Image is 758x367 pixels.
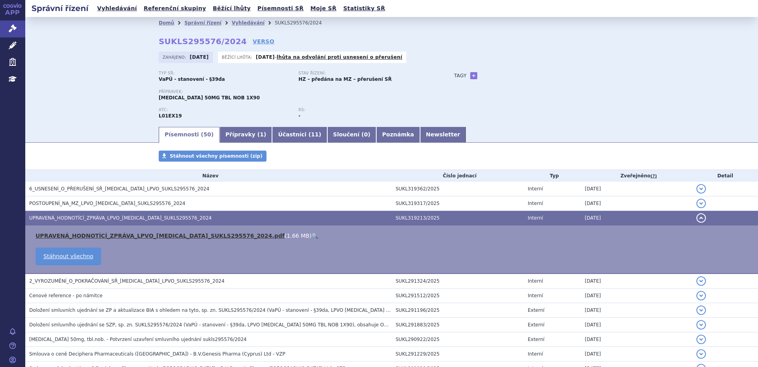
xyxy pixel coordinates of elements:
td: [DATE] [581,182,692,196]
td: SUKL319317/2025 [392,196,524,211]
a: Účastníci (11) [272,127,327,143]
p: Přípravek: [159,89,438,94]
button: detail [696,199,706,208]
li: SUKLS295576/2024 [275,17,332,29]
span: 1 [260,131,264,138]
strong: [DATE] [190,54,209,60]
span: 6_USNESENÍ_O_PŘERUŠENÍ_SŘ_QINLOCK_LPVO_SUKLS295576_2024 [29,186,209,192]
h2: Správní řízení [25,3,95,14]
strong: VaPÚ - stanovení - §39da [159,76,225,82]
td: SUKL291512/2025 [392,289,524,303]
span: Cenové reference - po námitce [29,293,103,298]
th: Detail [692,170,758,182]
span: 0 [364,131,368,138]
td: SUKL319213/2025 [392,211,524,225]
a: Moje SŘ [308,3,339,14]
span: 2_VYROZUMĚNÍ_O_POKRAČOVÁNÍ_SŘ_QINLOCK_LPVO_SUKLS295576_2024 [29,278,225,284]
a: Referenční skupiny [141,3,208,14]
strong: HZ – předána na MZ – přerušení SŘ [298,76,392,82]
th: Číslo jednací [392,170,524,182]
a: Vyhledávání [232,20,265,26]
span: Interní [528,215,543,221]
td: SUKL319362/2025 [392,182,524,196]
p: RS: [298,108,430,112]
td: [DATE] [581,303,692,318]
a: Běžící lhůty [210,3,253,14]
span: Interní [528,186,543,192]
a: Písemnosti SŘ [255,3,306,14]
button: detail [696,335,706,344]
a: + [470,72,477,79]
th: Název [25,170,392,182]
strong: RIPRETINIB [159,113,182,119]
span: POSTOUPENÍ_NA_MZ_LPVO_QINLOCK_SUKLS295576_2024 [29,201,186,206]
span: Stáhnout všechny písemnosti (zip) [170,153,263,159]
button: detail [696,320,706,330]
a: lhůta na odvolání proti usnesení o přerušení [277,54,402,60]
a: Sloučení (0) [327,127,376,143]
td: [DATE] [581,332,692,347]
p: ATC: [159,108,291,112]
strong: - [298,113,300,119]
td: SUKL291324/2025 [392,274,524,289]
p: - [256,54,402,60]
span: QINLOCK 50mg, tbl.nob. - Potvrzení uzavření smluvního ujednání sukls295576/2024 [29,337,247,342]
span: UPRAVENÁ_HODNOTÍCÍ_ZPRÁVA_LPVO_QINLOCK_SUKLS295576_2024 [29,215,212,221]
span: Běžící lhůta: [222,54,254,60]
a: Domů [159,20,174,26]
p: Typ SŘ: [159,71,291,76]
a: Správní řízení [184,20,221,26]
a: Stáhnout všechno [36,248,101,265]
td: [DATE] [581,196,692,211]
span: Externí [528,322,544,328]
span: Interní [528,201,543,206]
td: [DATE] [581,289,692,303]
a: Statistiky SŘ [341,3,387,14]
span: Interní [528,278,543,284]
abbr: (?) [651,173,657,179]
td: SUKL290922/2025 [392,332,524,347]
strong: SUKLS295576/2024 [159,37,247,46]
a: Newsletter [420,127,466,143]
td: SUKL291196/2025 [392,303,524,318]
strong: [DATE] [256,54,275,60]
span: Doložení smluvních ujednání se ZP a aktualizace BIA s ohledem na tyto, sp. zn. SUKLS295576/2024 (... [29,307,516,313]
span: Externí [528,337,544,342]
li: ( ) [36,232,750,240]
a: 🔍 [311,233,318,239]
span: [MEDICAL_DATA] 50MG TBL NOB 1X90 [159,95,260,101]
h3: Tagy [454,71,467,80]
span: 1.66 MB [287,233,309,239]
td: SUKL291883/2025 [392,318,524,332]
a: Písemnosti (50) [159,127,220,143]
td: [DATE] [581,318,692,332]
td: [DATE] [581,274,692,289]
td: [DATE] [581,211,692,225]
span: Smlouva o ceně Deciphera Pharmaceuticals (Netherlands) - B.V.Genesis Pharma (Cyprus) Ltd - VZP [29,351,285,357]
th: Zveřejněno [581,170,692,182]
p: Stav řízení: [298,71,430,76]
span: Zahájeno: [163,54,188,60]
span: Interní [528,293,543,298]
button: detail [696,213,706,223]
a: Poznámka [376,127,420,143]
a: Vyhledávání [95,3,139,14]
span: Interní [528,351,543,357]
button: detail [696,184,706,194]
td: [DATE] [581,347,692,361]
a: Přípravky (1) [220,127,272,143]
button: detail [696,306,706,315]
a: Stáhnout všechny písemnosti (zip) [159,151,266,162]
span: 50 [203,131,211,138]
button: detail [696,349,706,359]
a: VERSO [253,37,274,45]
a: UPRAVENÁ_HODNOTÍCÍ_ZPRÁVA_LPVO_[MEDICAL_DATA]_SUKLS295576_2024.pdf [36,233,285,239]
span: Externí [528,307,544,313]
span: 11 [311,131,319,138]
td: SUKL291229/2025 [392,347,524,361]
button: detail [696,291,706,300]
span: Doložení smluvního ujednání se SZP, sp. zn. SUKLS295576/2024 (VaPÚ - stanovení - §39da, LPVO QINL... [29,322,433,328]
button: detail [696,276,706,286]
th: Typ [524,170,581,182]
